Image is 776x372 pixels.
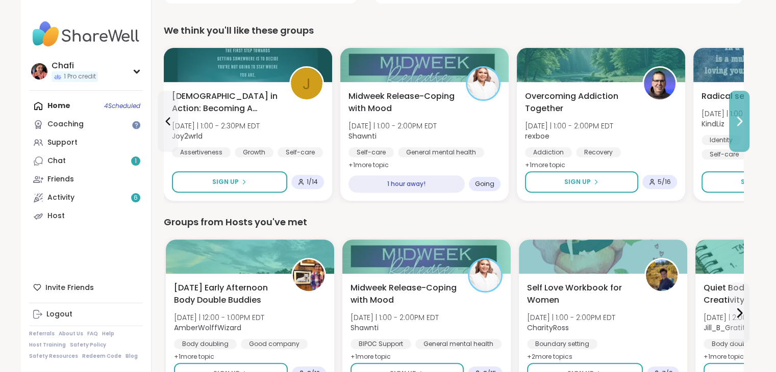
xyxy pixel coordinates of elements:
b: CharityRoss [527,323,569,333]
div: Coaching [47,119,84,129]
div: We think you'll like these groups [164,23,743,38]
div: Good company [241,339,308,349]
iframe: Spotlight [132,121,140,129]
div: Self-care [702,149,747,160]
div: Self-care [278,147,323,157]
b: Shawnti [348,131,377,141]
span: J [303,72,311,96]
img: Shawnti [467,68,499,99]
img: ShareWell Nav Logo [29,16,143,52]
span: [DATE] Early Afternoon Body Double Buddies [174,282,280,306]
div: Body doubling [174,339,237,349]
button: Sign Up [172,171,287,193]
div: BIPOC Support [351,339,411,349]
span: Midweek Release-Coping with Mood [348,90,455,115]
div: Assertiveness [172,147,231,157]
a: Redeem Code [82,353,121,360]
a: Safety Resources [29,353,78,360]
span: [DATE] | 1:00 - 2:30PM EDT [172,121,260,131]
a: Activity6 [29,189,143,207]
span: [DATE] | 12:00 - 1:00PM EDT [174,312,264,323]
b: Shawnti [351,323,379,333]
div: Host [47,211,65,221]
span: [DATE] | 1:00 - 2:00PM EDT [351,312,439,323]
img: Chafi [31,63,47,79]
span: [DATE] | 1:00 - 2:00PM EDT [525,121,613,131]
span: Midweek Release-Coping with Mood [351,282,457,306]
div: Self-care [348,147,394,157]
div: Friends [47,174,74,184]
span: 1 / 14 [307,178,318,186]
a: FAQ [87,330,98,337]
div: Recovery [576,147,621,157]
span: [DATE] | 1:00 - 2:00PM EDT [348,121,437,131]
div: Addiction [525,147,572,157]
div: General mental health [415,339,502,349]
div: Growth [235,147,273,157]
span: Self Love Workbook for Women [527,282,633,306]
span: Sign Up [741,177,767,187]
b: AmberWolffWizard [174,323,241,333]
div: Chat [47,156,66,166]
img: rexboe [644,68,675,99]
span: 1 Pro credit [64,72,96,81]
div: Identity [702,135,741,145]
img: AmberWolffWizard [293,259,324,291]
div: Logout [46,309,72,320]
a: Coaching [29,115,143,134]
b: Jill_B_Gratitude [704,323,759,333]
b: Joy2wrld [172,131,203,141]
div: Invite Friends [29,278,143,297]
a: Support [29,134,143,152]
b: KindLiz [702,119,724,129]
span: 6 [134,194,138,202]
span: [DATE] | 1:00 - 2:00PM EDT [527,312,615,323]
div: 1 hour away! [348,175,465,193]
a: About Us [59,330,83,337]
a: Help [102,330,114,337]
div: Boundary setting [527,339,597,349]
img: CharityRoss [646,259,678,291]
a: Chat1 [29,152,143,170]
a: Referrals [29,330,55,337]
div: Chafi [52,60,98,71]
a: Safety Policy [70,341,106,349]
div: Body doubling [704,339,766,349]
img: Shawnti [469,259,501,291]
div: General mental health [398,147,484,157]
span: 5 / 16 [658,178,671,186]
b: rexboe [525,131,549,141]
div: Groups from Hosts you've met [164,215,743,229]
a: Blog [126,353,138,360]
button: Sign Up [525,171,638,193]
span: Sign Up [564,177,591,187]
a: Host [29,207,143,225]
span: [DEMOGRAPHIC_DATA] in Action: Becoming A Leader of Self [172,90,278,115]
a: Friends [29,170,143,189]
span: Sign Up [212,177,239,187]
a: Host Training [29,341,66,349]
div: Activity [47,193,74,203]
span: Overcoming Addiction Together [525,90,631,115]
span: Going [475,180,494,188]
a: Logout [29,305,143,324]
span: 1 [135,157,137,166]
div: Support [47,138,78,148]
